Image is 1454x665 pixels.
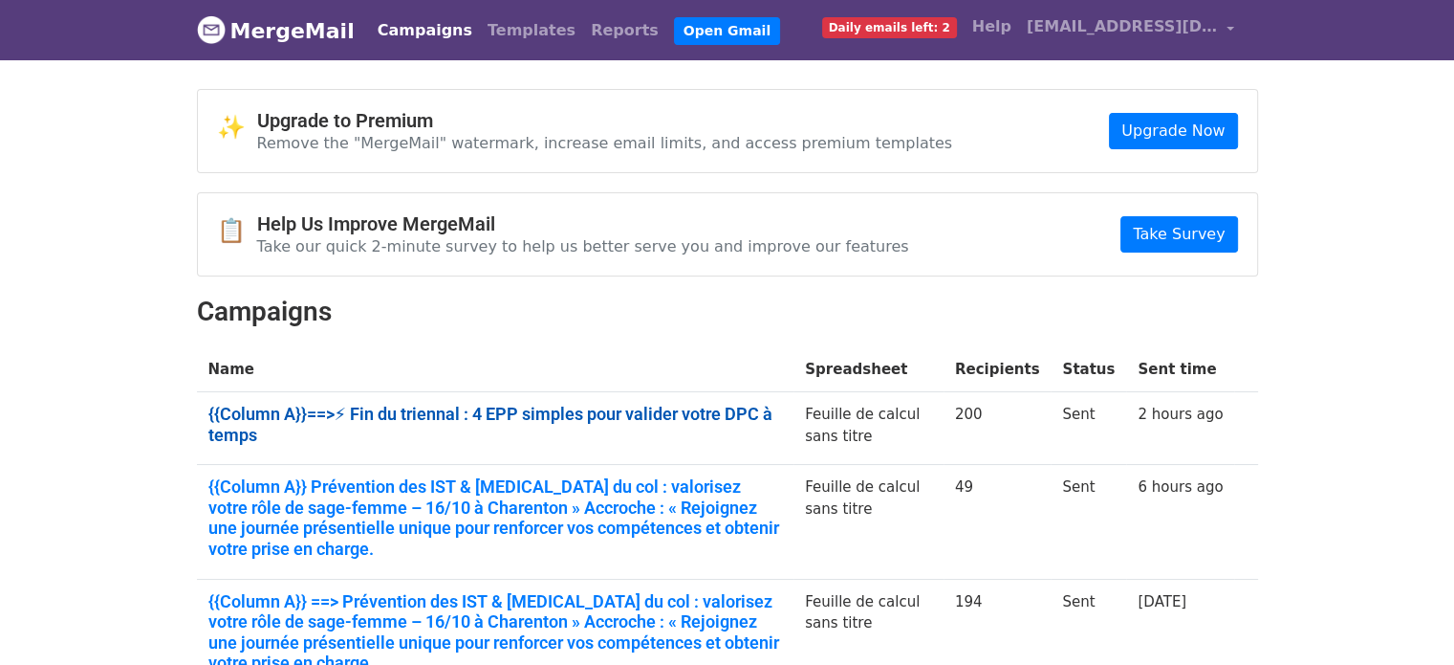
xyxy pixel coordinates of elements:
[674,17,780,45] a: Open Gmail
[1019,8,1243,53] a: [EMAIL_ADDRESS][DOMAIN_NAME]
[1358,573,1454,665] div: Widget de chat
[197,347,794,392] th: Name
[1027,15,1218,38] span: [EMAIL_ADDRESS][DOMAIN_NAME]
[197,11,355,51] a: MergeMail
[208,404,783,445] a: {{Column A}}==>⚡ Fin du triennal : 4 EPP simples pour valider votre DPC à temps
[793,465,944,579] td: Feuille de calcul sans titre
[1051,347,1126,392] th: Status
[217,114,257,142] span: ✨
[257,236,909,256] p: Take our quick 2-minute survey to help us better serve you and improve our features
[1138,593,1186,610] a: [DATE]
[1138,478,1223,496] a: 6 hours ago
[822,17,957,38] span: Daily emails left: 2
[1138,406,1223,423] a: 2 hours ago
[257,212,909,235] h4: Help Us Improve MergeMail
[793,392,944,465] td: Feuille de calcul sans titre
[480,11,583,50] a: Templates
[583,11,666,50] a: Reports
[370,11,480,50] a: Campaigns
[1051,392,1126,465] td: Sent
[197,15,226,44] img: MergeMail logo
[965,8,1019,46] a: Help
[793,347,944,392] th: Spreadsheet
[257,109,953,132] h4: Upgrade to Premium
[944,392,1052,465] td: 200
[208,477,783,559] a: {{Column A}} Prévention des IST & [MEDICAL_DATA] du col : valorisez votre rôle de sage-femme – 16...
[197,296,1258,328] h2: Campaigns
[814,8,965,46] a: Daily emails left: 2
[1051,465,1126,579] td: Sent
[944,465,1052,579] td: 49
[944,347,1052,392] th: Recipients
[1126,347,1234,392] th: Sent time
[217,217,257,245] span: 📋
[1358,573,1454,665] iframe: Chat Widget
[1120,216,1237,253] a: Take Survey
[257,133,953,153] p: Remove the "MergeMail" watermark, increase email limits, and access premium templates
[1109,113,1237,149] a: Upgrade Now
